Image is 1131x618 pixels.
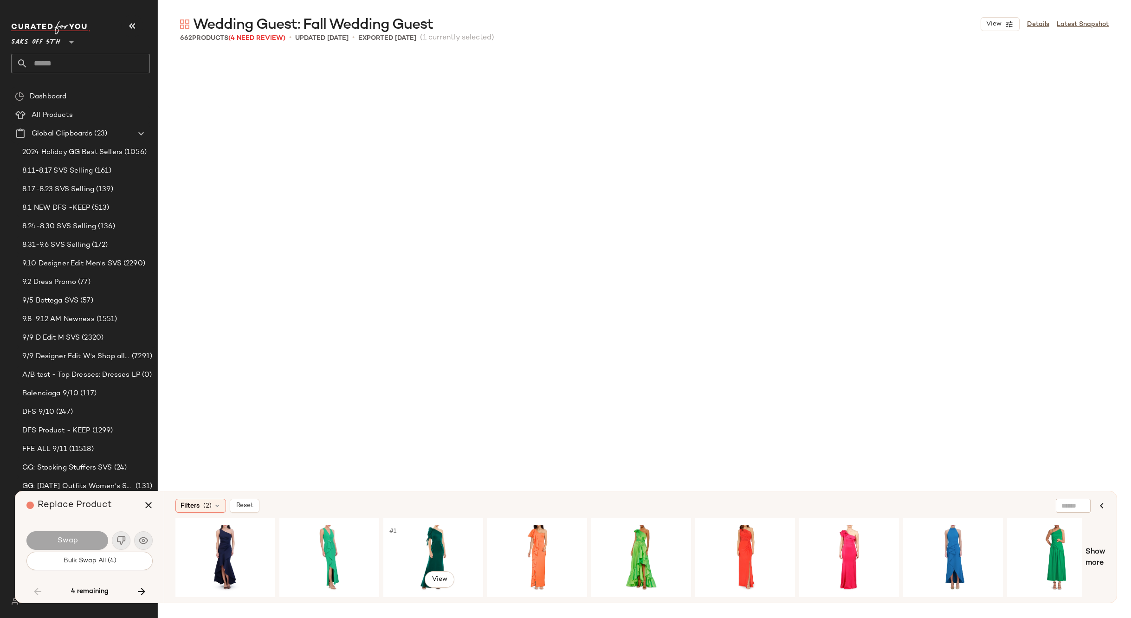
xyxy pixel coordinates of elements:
[94,184,113,195] span: (139)
[22,351,130,362] span: 9/9 Designer Edit W's Shop all SVS
[283,525,376,591] img: 0400022847570_GREEN
[22,147,123,158] span: 2024 Holiday GG Best Sellers
[491,525,584,591] img: 0400022772043_NEONAPRICOT
[123,147,147,158] span: (1056)
[93,166,111,176] span: (161)
[38,500,112,510] span: Replace Product
[595,525,688,591] img: 0400022684054_SPRINGGREEN
[295,33,349,43] p: updated [DATE]
[420,32,494,44] span: (1 currently selected)
[981,17,1020,31] button: View
[230,499,259,513] button: Reset
[236,502,253,509] span: Reset
[22,444,67,455] span: FFE ALL 9/11
[26,552,153,570] button: Bulk Swap All (4)
[388,527,398,536] span: #1
[431,576,447,583] span: View
[180,35,192,42] span: 662
[122,258,145,269] span: (2290)
[181,501,200,511] span: Filters
[22,258,122,269] span: 9.10 Designer Edit Men's SVS
[22,314,95,325] span: 9.8-9.12 AM Newness
[22,425,90,436] span: DFS Product - KEEP
[203,501,212,511] span: (2)
[698,525,792,591] img: 0400020315913_CORAL
[78,296,93,306] span: (57)
[71,587,109,596] span: 4 remaining
[15,92,24,101] img: svg%3e
[11,598,19,605] img: svg%3e
[32,110,73,121] span: All Products
[54,407,73,418] span: (247)
[1010,525,1104,591] img: 0400020972950_GREEN
[193,16,433,34] span: Wedding Guest: Fall Wedding Guest
[1027,19,1049,29] a: Details
[22,370,140,380] span: A/B test - Top Dresses: Dresses LP
[289,32,291,44] span: •
[906,525,1000,591] img: 0400021709385
[92,129,107,139] span: (23)
[134,481,152,492] span: (131)
[78,388,97,399] span: (117)
[90,425,113,436] span: (1299)
[387,525,480,591] img: 0400018003889_GREEN
[22,333,80,343] span: 9/9 D Edit M SVS
[11,32,60,48] span: Saks OFF 5TH
[22,221,96,232] span: 8.24-8.30 SVS Selling
[352,32,355,44] span: •
[22,277,76,288] span: 9.2 Dress Promo
[22,388,78,399] span: Balenciaga 9/10
[96,221,115,232] span: (136)
[802,525,896,591] img: 0400018105707_HOTPINK
[76,277,90,288] span: (77)
[425,571,454,588] button: View
[63,557,116,565] span: Bulk Swap All (4)
[22,240,90,251] span: 8.31-9.6 SVS Selling
[180,19,189,29] img: svg%3e
[22,296,78,306] span: 9/5 Bottega SVS
[80,333,103,343] span: (2320)
[22,463,112,473] span: GG: Stocking Stuffers SVS
[140,370,152,380] span: (0)
[30,91,66,102] span: Dashboard
[95,314,117,325] span: (1551)
[90,203,109,213] span: (513)
[32,129,92,139] span: Global Clipboards
[1086,547,1105,569] span: Show more
[90,240,108,251] span: (172)
[22,203,90,213] span: 8.1 NEW DFS -KEEP
[130,351,152,362] span: (7291)
[112,463,127,473] span: (24)
[358,33,416,43] p: Exported [DATE]
[228,35,285,42] span: (4 Need Review)
[22,184,94,195] span: 8.17-8.23 SVS Selling
[1057,19,1109,29] a: Latest Snapshot
[179,525,272,591] img: 0400024696905_NAVY
[11,21,90,34] img: cfy_white_logo.C9jOOHJF.svg
[986,20,1002,28] span: View
[67,444,94,455] span: (11518)
[22,166,93,176] span: 8.11-8.17 SVS Selling
[180,33,285,43] div: Products
[22,407,54,418] span: DFS 9/10
[22,481,134,492] span: GG: [DATE] Outfits Women's SVS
